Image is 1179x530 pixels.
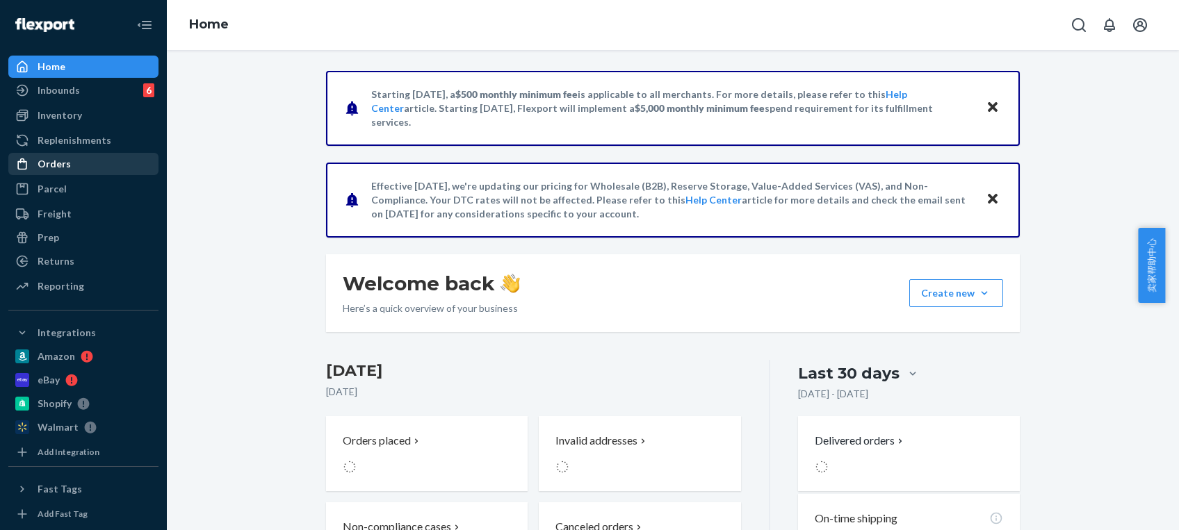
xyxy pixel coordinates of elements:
button: 卖家帮助中心 [1138,228,1165,303]
div: Integrations [38,326,96,340]
span: $5,000 monthly minimum fee [635,102,765,114]
p: Here’s a quick overview of your business [343,301,520,315]
button: Delivered orders [815,433,906,449]
a: eBay [8,369,158,391]
p: [DATE] - [DATE] [798,387,868,401]
a: Home [189,17,229,32]
p: Effective [DATE], we're updating our pricing for Wholesale (B2B), Reserve Storage, Value-Added Se... [371,179,973,221]
div: eBay [38,373,60,387]
h1: Welcome back [343,271,520,296]
button: Close Navigation [131,11,158,39]
a: Help Center [685,194,742,206]
a: Add Fast Tag [8,506,158,522]
button: Integrations [8,322,158,344]
div: Returns [38,254,74,268]
p: Starting [DATE], a is applicable to all merchants. For more details, please refer to this article... [371,88,973,129]
div: Inbounds [38,83,80,97]
img: hand-wave emoji [501,274,520,293]
button: Orders placed [326,416,528,491]
a: Prep [8,226,158,249]
p: On-time shipping [815,511,897,527]
a: Amazon [8,345,158,367]
div: Reporting [38,279,84,293]
button: Open account menu [1126,11,1154,39]
div: Shopify [38,397,72,411]
button: Open Search Box [1065,11,1093,39]
button: Close [984,190,1002,210]
a: Freight [8,203,158,225]
p: Invalid addresses [555,433,637,449]
div: Add Fast Tag [38,508,88,520]
button: Create new [909,279,1003,307]
div: Add Integration [38,446,99,458]
a: Reporting [8,275,158,297]
a: Add Integration [8,444,158,461]
div: Inventory [38,108,82,122]
div: Prep [38,231,59,245]
a: Returns [8,250,158,272]
img: Flexport logo [15,18,74,32]
button: Open notifications [1096,11,1123,39]
a: Home [8,56,158,78]
h3: [DATE] [326,360,741,382]
div: Last 30 days [798,363,900,384]
button: Close [984,98,1002,118]
a: Shopify [8,392,158,415]
a: Walmart [8,416,158,438]
a: Inventory [8,104,158,126]
button: Fast Tags [8,478,158,500]
button: Invalid addresses [539,416,740,491]
a: Orders [8,153,158,175]
div: Home [38,60,65,74]
a: Inbounds6 [8,79,158,101]
a: Parcel [8,178,158,200]
ol: breadcrumbs [178,5,240,45]
div: Amazon [38,349,75,363]
a: Replenishments [8,129,158,151]
p: Orders placed [343,433,411,449]
div: Orders [38,157,71,171]
div: Walmart [38,420,79,434]
span: $500 monthly minimum fee [455,88,578,100]
div: Freight [38,207,72,221]
p: [DATE] [326,385,741,399]
div: Parcel [38,182,67,196]
div: Fast Tags [38,482,82,496]
div: 6 [143,83,154,97]
div: Replenishments [38,133,111,147]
